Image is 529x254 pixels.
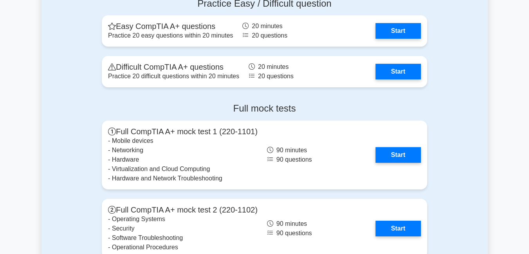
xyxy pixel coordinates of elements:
a: Start [376,23,421,39]
a: Start [376,64,421,79]
h4: Full mock tests [102,103,427,114]
a: Start [376,221,421,236]
a: Start [376,147,421,163]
